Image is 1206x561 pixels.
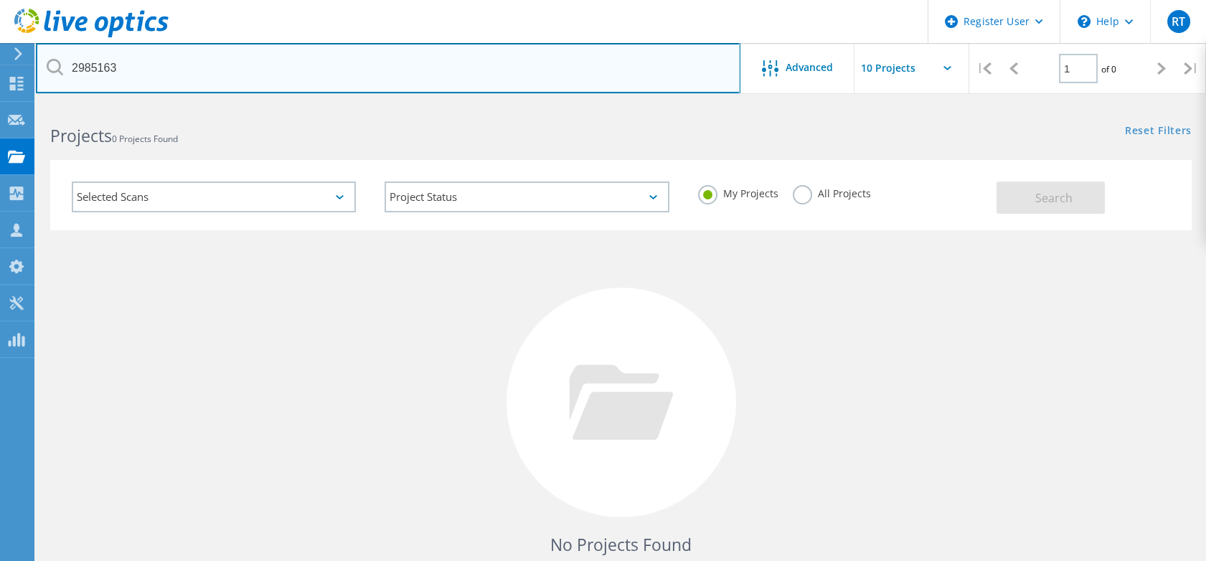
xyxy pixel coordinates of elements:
[786,62,833,72] span: Advanced
[112,133,178,145] span: 0 Projects Found
[698,185,778,199] label: My Projects
[14,30,169,40] a: Live Optics Dashboard
[1125,126,1192,138] a: Reset Filters
[36,43,740,93] input: Search projects by name, owner, ID, company, etc
[50,124,112,147] b: Projects
[1177,43,1206,94] div: |
[1172,16,1185,27] span: RT
[1035,190,1073,206] span: Search
[1101,63,1116,75] span: of 0
[793,185,871,199] label: All Projects
[969,43,999,94] div: |
[385,181,669,212] div: Project Status
[997,181,1105,214] button: Search
[1078,15,1090,28] svg: \n
[65,533,1177,557] h4: No Projects Found
[72,181,356,212] div: Selected Scans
